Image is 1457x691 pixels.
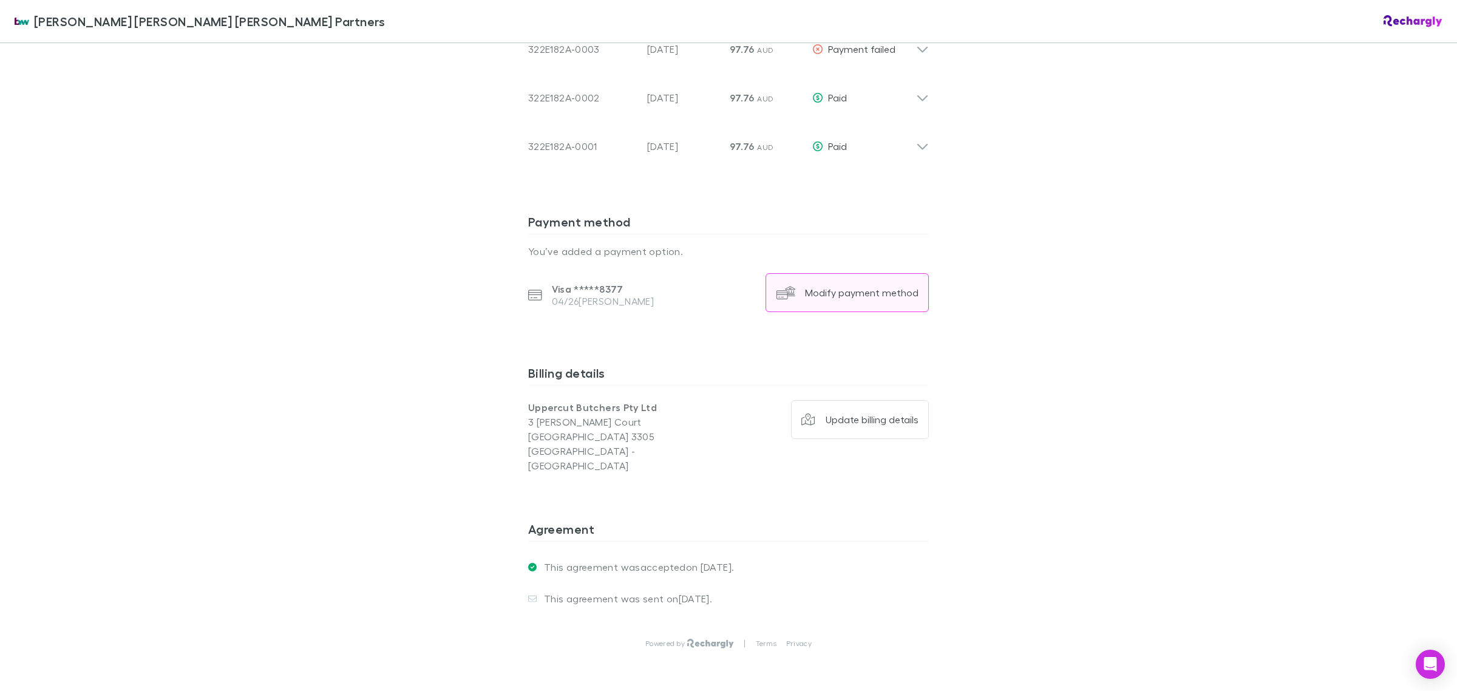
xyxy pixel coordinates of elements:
span: 97.76 [730,43,755,55]
span: 97.76 [730,140,755,152]
h3: Agreement [528,522,929,541]
p: [DATE] [647,42,720,56]
span: Paid [828,140,847,152]
p: You’ve added a payment option. [528,244,929,259]
span: AUD [757,94,773,103]
p: [GEOGRAPHIC_DATA] - [GEOGRAPHIC_DATA] [528,444,728,473]
span: Payment failed [828,43,895,55]
div: 322E182A-0002 [528,90,637,105]
p: [DATE] [647,139,720,154]
p: [DATE] [647,90,720,105]
p: Uppercut Butchers Pty Ltd [528,400,728,415]
div: 322E182A-0002[DATE]97.76 AUDPaid [518,69,939,117]
div: 322E182A-0003 [528,42,637,56]
span: [PERSON_NAME] [PERSON_NAME] [PERSON_NAME] Partners [34,12,385,30]
p: This agreement was accepted on [DATE] . [537,561,734,573]
p: 04/26 [PERSON_NAME] [552,295,654,307]
div: 322E182A-0003[DATE]97.76 AUDPayment failed [518,20,939,69]
div: Update billing details [826,414,919,426]
p: 3 [PERSON_NAME] Court [528,415,728,429]
button: Modify payment method [766,273,929,312]
span: 97.76 [730,92,755,104]
div: 322E182A-0001[DATE]97.76 AUDPaid [518,117,939,166]
h3: Payment method [528,214,929,234]
img: Brewster Walsh Waters Partners's Logo [15,14,29,29]
img: Modify payment method's Logo [776,283,795,302]
a: Terms [756,639,776,648]
p: This agreement was sent on [DATE] . [537,593,712,605]
a: Privacy [786,639,812,648]
img: Rechargly Logo [1384,15,1442,27]
button: Update billing details [791,400,929,439]
div: Modify payment method [805,287,919,299]
span: Paid [828,92,847,103]
p: | [744,639,745,648]
img: Rechargly Logo [687,639,734,648]
p: Powered by [645,639,687,648]
div: 322E182A-0001 [528,139,637,154]
span: AUD [757,46,773,55]
span: AUD [757,143,773,152]
div: Open Intercom Messenger [1416,650,1445,679]
p: [GEOGRAPHIC_DATA] 3305 [528,429,728,444]
h3: Billing details [528,366,929,385]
